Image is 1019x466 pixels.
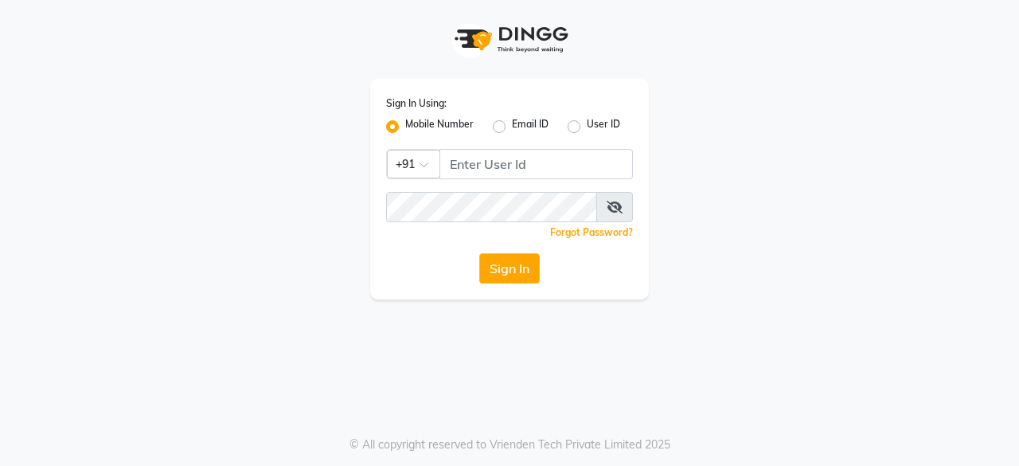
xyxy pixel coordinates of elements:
[550,226,633,238] a: Forgot Password?
[439,149,633,179] input: Username
[479,253,540,284] button: Sign In
[587,117,620,136] label: User ID
[386,192,597,222] input: Username
[405,117,474,136] label: Mobile Number
[386,96,447,111] label: Sign In Using:
[446,16,573,63] img: logo1.svg
[512,117,549,136] label: Email ID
